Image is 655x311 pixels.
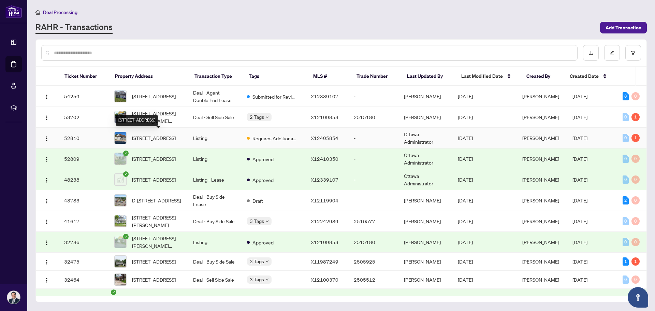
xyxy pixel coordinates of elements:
[398,107,452,128] td: [PERSON_NAME]
[44,240,49,245] img: Logo
[44,278,49,283] img: Logo
[250,275,264,283] span: 3 Tags
[44,94,49,100] img: Logo
[398,211,452,232] td: [PERSON_NAME]
[311,218,338,224] span: X12242989
[43,9,77,15] span: Deal Processing
[348,271,398,289] td: 2505512
[132,235,182,250] span: [STREET_ADDRESS][PERSON_NAME][PERSON_NAME]
[458,93,473,99] span: [DATE]
[115,274,126,285] img: thumbnail-img
[59,271,109,289] td: 32464
[572,258,587,265] span: [DATE]
[623,92,629,100] div: 8
[311,277,338,283] span: X12100370
[461,72,503,80] span: Last Modified Date
[59,211,109,232] td: 41617
[623,134,629,142] div: 0
[115,111,126,123] img: thumbnail-img
[252,176,274,184] span: Approved
[115,153,126,165] img: thumbnail-img
[188,107,242,128] td: Deal - Sell Side Sale
[631,217,640,225] div: 0
[44,136,49,141] img: Logo
[522,135,559,141] span: [PERSON_NAME]
[44,157,49,162] img: Logo
[398,169,452,190] td: Ottawa Administrator
[188,149,242,169] td: Listing
[311,156,338,162] span: X12410350
[572,239,587,245] span: [DATE]
[188,271,242,289] td: Deal - Sell Side Sale
[188,128,242,149] td: Listing
[115,215,126,227] img: thumbnail-img
[631,92,640,100] div: 0
[308,67,351,86] th: MLS #
[189,67,243,86] th: Transaction Type
[600,22,647,33] button: Add Transaction
[252,239,274,246] span: Approved
[59,169,109,190] td: 48238
[311,135,338,141] span: X12405854
[132,155,176,162] span: [STREET_ADDRESS]
[458,156,473,162] span: [DATE]
[522,156,559,162] span: [PERSON_NAME]
[311,197,338,203] span: X12119904
[623,238,629,246] div: 0
[572,218,587,224] span: [DATE]
[631,175,640,184] div: 0
[59,232,109,253] td: 32786
[631,51,636,55] span: filter
[41,216,52,227] button: Logo
[41,174,52,185] button: Logo
[631,257,640,266] div: 1
[41,195,52,206] button: Logo
[311,258,338,265] span: X11987249
[7,291,20,304] img: Profile Icon
[572,156,587,162] span: [DATE]
[41,153,52,164] button: Logo
[59,67,110,86] th: Ticket Number
[572,197,587,203] span: [DATE]
[572,176,587,183] span: [DATE]
[252,93,297,100] span: Submitted for Review
[44,198,49,204] img: Logo
[188,169,242,190] td: Listing - Lease
[250,217,264,225] span: 3 Tags
[522,114,559,120] span: [PERSON_NAME]
[5,5,22,18] img: logo
[521,67,564,86] th: Created By
[588,51,593,55] span: download
[398,232,452,253] td: [PERSON_NAME]
[522,218,559,224] span: [PERSON_NAME]
[606,22,641,33] span: Add Transaction
[41,112,52,123] button: Logo
[132,93,176,100] span: [STREET_ADDRESS]
[398,190,452,211] td: [PERSON_NAME]
[458,135,473,141] span: [DATE]
[631,113,640,121] div: 1
[123,151,129,156] span: check-circle
[115,195,126,206] img: thumbnail-img
[59,107,109,128] td: 53702
[188,211,242,232] td: Deal - Buy Side Sale
[123,171,129,177] span: check-circle
[572,277,587,283] span: [DATE]
[398,253,452,271] td: [PERSON_NAME]
[250,113,264,121] span: 2 Tags
[631,196,640,204] div: 0
[623,275,629,284] div: 0
[59,149,109,169] td: 52809
[570,72,599,80] span: Created Date
[348,211,398,232] td: 2510577
[44,259,49,265] img: Logo
[522,176,559,183] span: [PERSON_NAME]
[458,114,473,120] span: [DATE]
[41,237,52,248] button: Logo
[348,169,398,190] td: -
[348,149,398,169] td: -
[623,155,629,163] div: 0
[311,176,338,183] span: X12339107
[265,220,269,223] span: down
[583,45,599,61] button: download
